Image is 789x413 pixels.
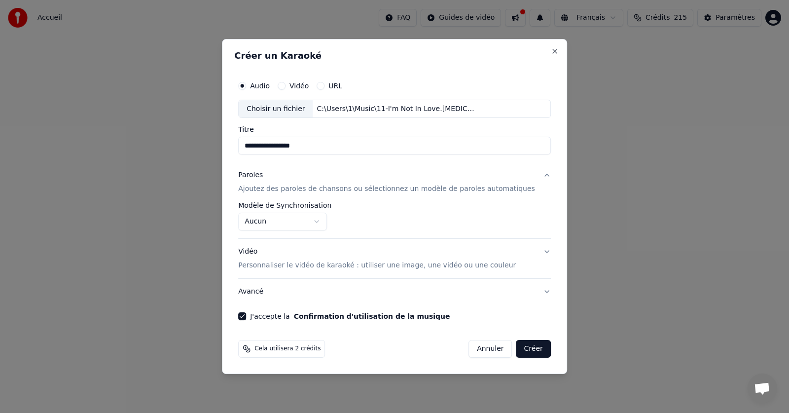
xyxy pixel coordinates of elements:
[313,104,481,114] div: C:\Users\1\Music\11-I'm Not In Love.[MEDICAL_DATA]
[238,185,535,194] p: Ajoutez des paroles de chansons ou sélectionnez un modèle de paroles automatiques
[294,313,450,320] button: J'accepte la
[238,247,516,271] div: Vidéo
[238,202,551,239] div: ParolesAjoutez des paroles de chansons ou sélectionnez un modèle de paroles automatiques
[238,202,331,209] label: Modèle de Synchronisation
[238,171,263,181] div: Paroles
[239,100,313,118] div: Choisir un fichier
[250,313,450,320] label: J'accepte la
[468,340,512,358] button: Annuler
[254,345,321,353] span: Cela utilisera 2 crédits
[234,51,555,60] h2: Créer un Karaoké
[238,261,516,270] p: Personnaliser le vidéo de karaoké : utiliser une image, une vidéo ou une couleur
[238,279,551,304] button: Avancé
[238,239,551,279] button: VidéoPersonnaliser le vidéo de karaoké : utiliser une image, une vidéo ou une couleur
[238,126,551,133] label: Titre
[289,82,309,89] label: Vidéo
[328,82,342,89] label: URL
[250,82,270,89] label: Audio
[238,163,551,202] button: ParolesAjoutez des paroles de chansons ou sélectionnez un modèle de paroles automatiques
[516,340,551,358] button: Créer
